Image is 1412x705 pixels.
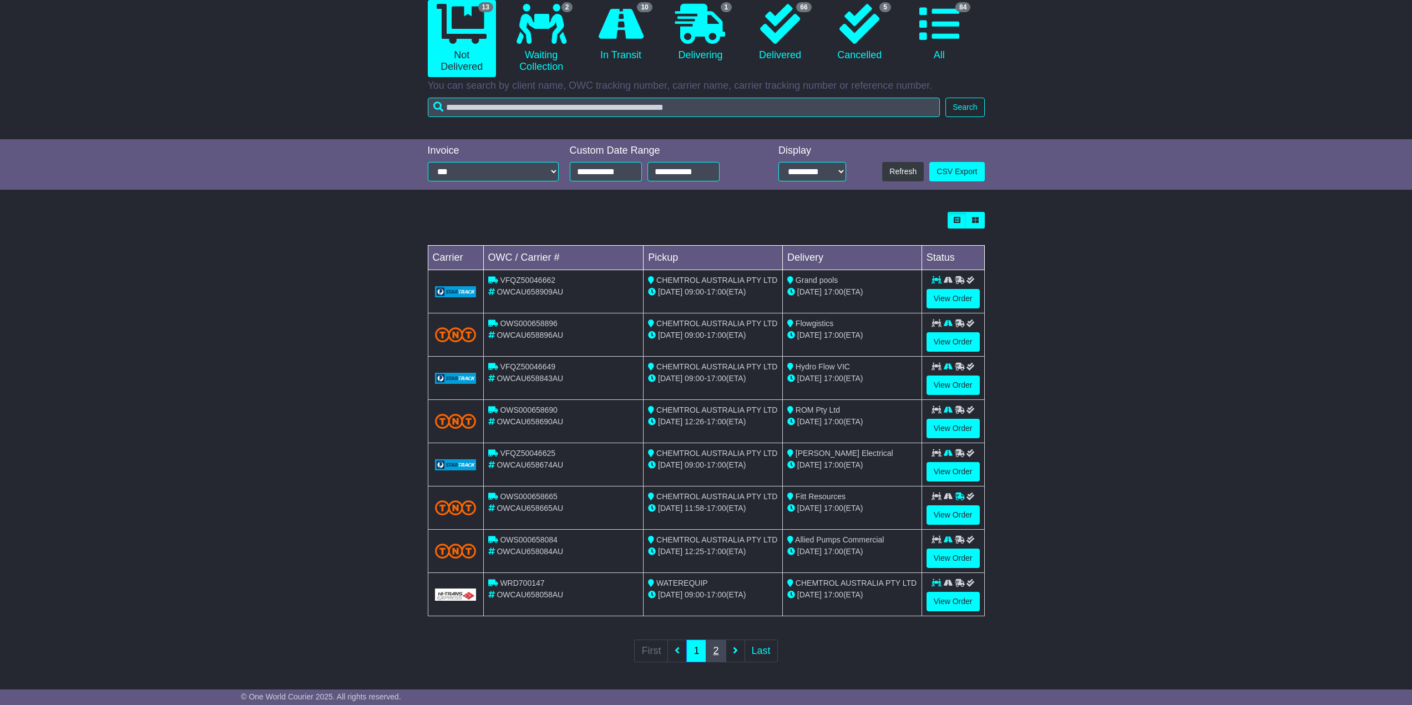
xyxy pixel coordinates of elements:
[879,2,891,12] span: 5
[497,504,563,513] span: OWCAU658665AU
[656,492,777,501] span: CHEMTROL AUSTRALIA PTY LTD
[685,374,704,383] span: 09:00
[922,246,984,270] td: Status
[707,331,726,339] span: 17:00
[656,535,777,544] span: CHEMTROL AUSTRALIA PTY LTD
[797,504,822,513] span: [DATE]
[685,331,704,339] span: 09:00
[561,2,573,12] span: 2
[500,276,555,285] span: VFQZ50046662
[656,276,777,285] span: CHEMTROL AUSTRALIA PTY LTD
[929,162,984,181] a: CSV Export
[707,460,726,469] span: 17:00
[658,287,682,296] span: [DATE]
[796,579,917,587] span: CHEMTROL AUSTRALIA PTY LTD
[435,589,477,601] img: GetCarrierServiceLogo
[648,416,778,428] div: - (ETA)
[685,417,704,426] span: 12:26
[927,376,980,395] a: View Order
[648,373,778,384] div: - (ETA)
[428,80,985,92] p: You can search by client name, OWC tracking number, carrier name, carrier tracking number or refe...
[497,331,563,339] span: OWCAU658896AU
[656,319,777,328] span: CHEMTROL AUSTRALIA PTY LTD
[707,374,726,383] span: 17:00
[797,547,822,556] span: [DATE]
[797,374,822,383] span: [DATE]
[435,286,477,297] img: GetCarrierServiceLogo
[707,590,726,599] span: 17:00
[570,145,748,157] div: Custom Date Range
[500,449,555,458] span: VFQZ50046625
[824,374,843,383] span: 17:00
[658,417,682,426] span: [DATE]
[787,589,917,601] div: (ETA)
[656,449,777,458] span: CHEMTROL AUSTRALIA PTY LTD
[796,449,893,458] span: [PERSON_NAME] Electrical
[745,640,778,662] a: Last
[658,590,682,599] span: [DATE]
[497,374,563,383] span: OWCAU658843AU
[241,692,401,701] span: © One World Courier 2025. All rights reserved.
[483,246,644,270] td: OWC / Carrier #
[796,276,838,285] span: Grand pools
[497,417,563,426] span: OWCAU658690AU
[648,589,778,601] div: - (ETA)
[797,460,822,469] span: [DATE]
[648,503,778,514] div: - (ETA)
[500,362,555,371] span: VFQZ50046649
[796,492,846,501] span: Fitt Resources
[787,459,917,471] div: (ETA)
[500,405,558,414] span: OWS000658690
[927,549,980,568] a: View Order
[796,2,811,12] span: 66
[658,504,682,513] span: [DATE]
[797,287,822,296] span: [DATE]
[478,2,493,12] span: 13
[824,460,843,469] span: 17:00
[685,287,704,296] span: 09:00
[656,362,777,371] span: CHEMTROL AUSTRALIA PTY LTD
[637,2,652,12] span: 10
[435,373,477,384] img: GetCarrierServiceLogo
[658,547,682,556] span: [DATE]
[648,459,778,471] div: - (ETA)
[685,504,704,513] span: 11:58
[945,98,984,117] button: Search
[497,547,563,556] span: OWCAU658084AU
[707,417,726,426] span: 17:00
[685,460,704,469] span: 09:00
[428,246,483,270] td: Carrier
[435,327,477,342] img: TNT_Domestic.png
[648,329,778,341] div: - (ETA)
[927,419,980,438] a: View Order
[648,286,778,298] div: - (ETA)
[927,462,980,481] a: View Order
[706,640,726,662] a: 2
[927,505,980,525] a: View Order
[824,331,843,339] span: 17:00
[658,374,682,383] span: [DATE]
[686,640,706,662] a: 1
[787,329,917,341] div: (ETA)
[787,373,917,384] div: (ETA)
[500,535,558,544] span: OWS000658084
[497,460,563,469] span: OWCAU658674AU
[435,544,477,559] img: TNT_Domestic.png
[644,246,783,270] td: Pickup
[435,500,477,515] img: TNT_Domestic.png
[927,592,980,611] a: View Order
[435,459,477,470] img: GetCarrierServiceLogo
[782,246,922,270] td: Delivery
[797,590,822,599] span: [DATE]
[927,289,980,308] a: View Order
[797,417,822,426] span: [DATE]
[927,332,980,352] a: View Order
[497,590,563,599] span: OWCAU658058AU
[882,162,924,181] button: Refresh
[721,2,732,12] span: 1
[500,492,558,501] span: OWS000658665
[497,287,563,296] span: OWCAU658909AU
[824,547,843,556] span: 17:00
[824,417,843,426] span: 17:00
[787,546,917,557] div: (ETA)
